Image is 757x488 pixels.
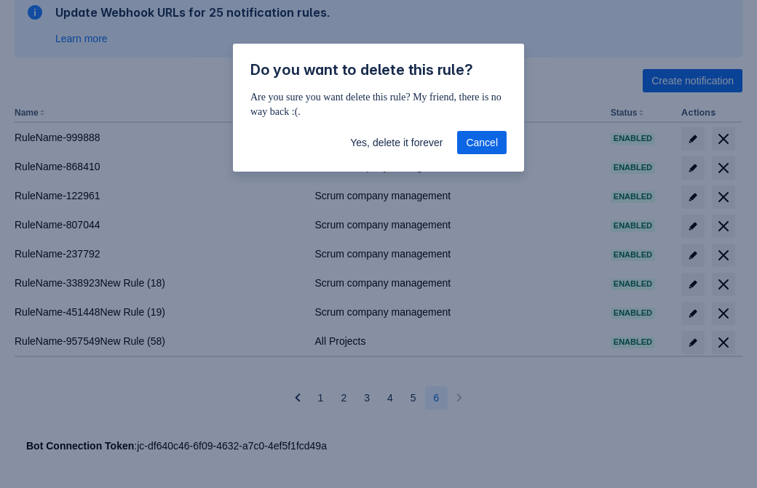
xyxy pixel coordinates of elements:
button: Yes, delete it forever [341,131,451,154]
span: Yes, delete it forever [350,131,443,154]
p: Are you sure you want delete this rule? My friend, there is no way back :(. [250,90,507,119]
button: Cancel [457,131,507,154]
span: Do you want to delete this rule? [250,61,473,79]
span: Cancel [466,131,498,154]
